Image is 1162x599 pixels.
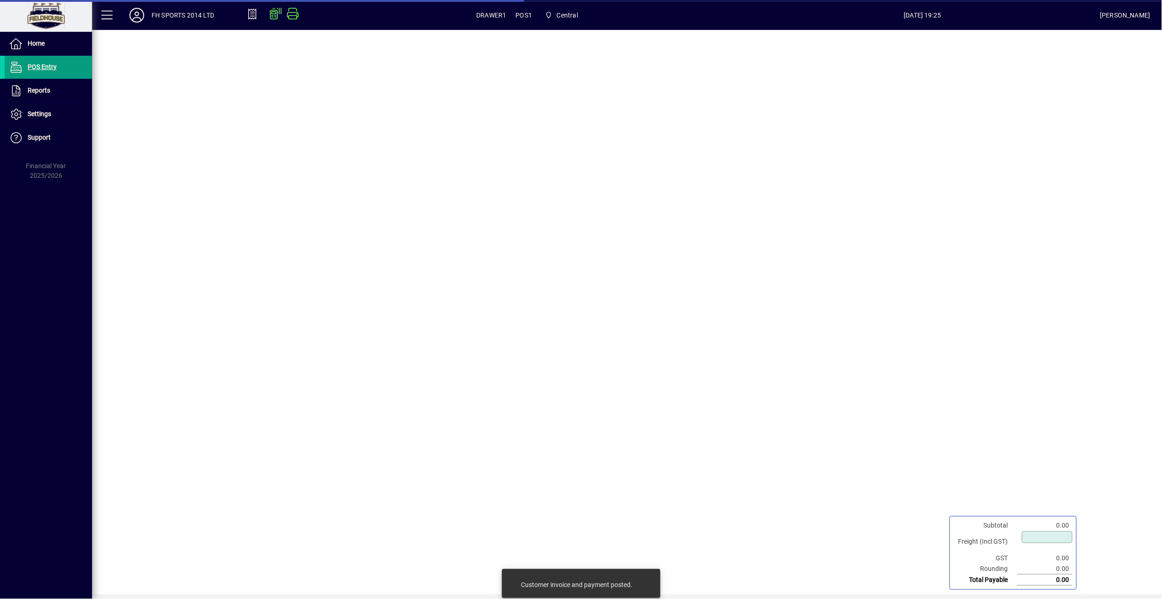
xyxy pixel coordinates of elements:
span: [DATE] 19:25 [745,8,1100,23]
td: 0.00 [1017,520,1073,531]
span: Settings [28,110,51,117]
span: Central [557,8,578,23]
a: Settings [5,103,92,126]
div: FH SPORTS 2014 LTD [152,8,214,23]
span: POS1 [516,8,532,23]
span: Home [28,40,45,47]
a: Reports [5,79,92,102]
td: Rounding [954,564,1017,575]
span: POS Entry [28,63,57,70]
div: Customer invoice and payment posted. [521,580,632,589]
td: 0.00 [1017,575,1073,586]
a: Home [5,32,92,55]
td: Freight (Incl GST) [954,531,1017,553]
span: Central [541,7,582,23]
td: 0.00 [1017,564,1073,575]
button: Profile [122,7,152,23]
td: GST [954,553,1017,564]
td: Subtotal [954,520,1017,531]
span: DRAWER1 [476,8,506,23]
span: Reports [28,87,50,94]
td: 0.00 [1017,553,1073,564]
a: Support [5,126,92,149]
span: Support [28,134,51,141]
div: [PERSON_NAME] [1100,8,1150,23]
td: Total Payable [954,575,1017,586]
